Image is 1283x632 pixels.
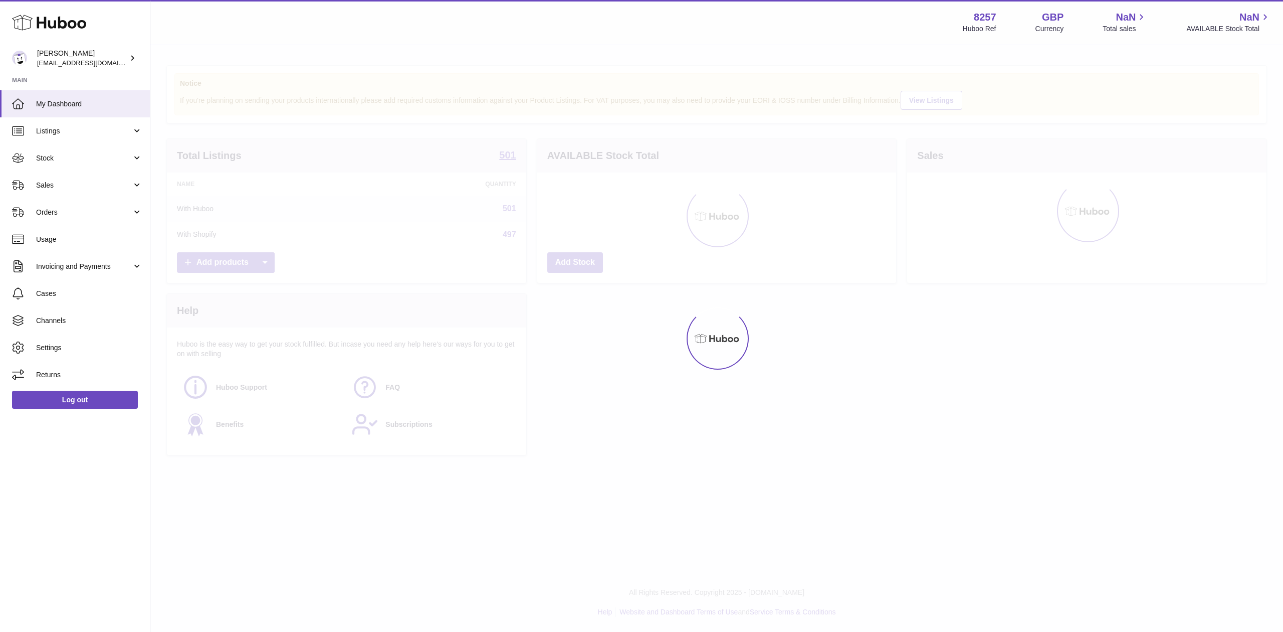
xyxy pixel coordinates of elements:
span: NaN [1239,11,1259,24]
div: Currency [1035,24,1064,34]
span: AVAILABLE Stock Total [1186,24,1271,34]
span: NaN [1116,11,1136,24]
span: Usage [36,235,142,244]
span: Orders [36,208,132,217]
span: Settings [36,343,142,353]
strong: GBP [1042,11,1063,24]
div: [PERSON_NAME] [37,49,127,68]
a: NaN Total sales [1103,11,1147,34]
span: [EMAIL_ADDRESS][DOMAIN_NAME] [37,59,147,67]
span: Cases [36,289,142,298]
span: Listings [36,126,132,136]
a: NaN AVAILABLE Stock Total [1186,11,1271,34]
img: don@skinsgolf.com [12,51,27,66]
span: Channels [36,316,142,326]
span: Stock [36,153,132,163]
span: Returns [36,370,142,380]
span: My Dashboard [36,99,142,109]
strong: 8257 [974,11,996,24]
a: Log out [12,391,138,409]
span: Total sales [1103,24,1147,34]
span: Sales [36,181,132,190]
div: Huboo Ref [963,24,996,34]
span: Invoicing and Payments [36,262,132,271]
